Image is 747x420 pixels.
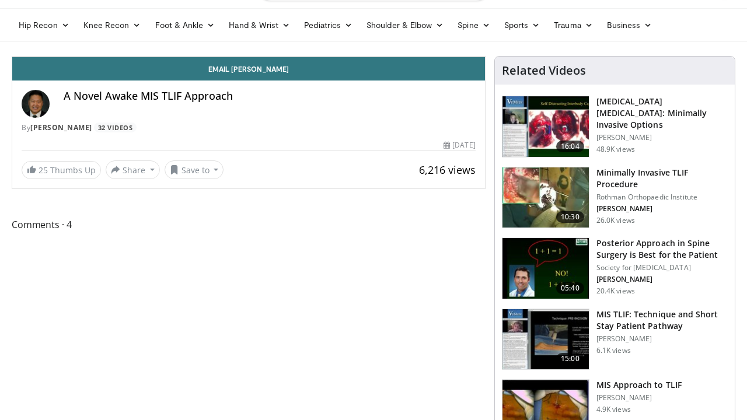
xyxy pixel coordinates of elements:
[596,393,682,402] p: [PERSON_NAME]
[12,13,76,37] a: Hip Recon
[12,57,485,80] a: Email [PERSON_NAME]
[22,90,50,118] img: Avatar
[419,163,476,177] span: 6,216 views
[596,133,728,142] p: [PERSON_NAME]
[502,167,589,228] img: ander_3.png.150x105_q85_crop-smart_upscale.jpg
[596,405,631,414] p: 4.9K views
[596,334,728,344] p: [PERSON_NAME]
[547,13,600,37] a: Trauma
[444,140,475,150] div: [DATE]
[596,275,728,284] p: [PERSON_NAME]
[502,309,728,370] a: 15:00 MIS TLIF: Technique and Short Stay Patient Pathway [PERSON_NAME] 6.1K views
[596,286,635,296] p: 20.4K views
[556,353,584,365] span: 15:00
[502,96,589,157] img: 9f1438f7-b5aa-4a55-ab7b-c34f90e48e66.150x105_q85_crop-smart_upscale.jpg
[359,13,451,37] a: Shoulder & Elbow
[39,164,48,176] span: 25
[502,309,589,370] img: 54eed2fc-7c0d-4187-8b7c-570f4b9f590a.150x105_q85_crop-smart_upscale.jpg
[148,13,222,37] a: Foot & Ankle
[596,346,631,355] p: 6.1K views
[596,216,635,225] p: 26.0K views
[596,263,728,272] p: Society for [MEDICAL_DATA]
[30,123,92,132] a: [PERSON_NAME]
[502,237,728,299] a: 05:40 Posterior Approach in Spine Surgery is Best for the Patient Society for [MEDICAL_DATA] [PER...
[600,13,659,37] a: Business
[297,13,359,37] a: Pediatrics
[596,237,728,261] h3: Posterior Approach in Spine Surgery is Best for the Patient
[596,145,635,154] p: 48.9K views
[222,13,297,37] a: Hand & Wrist
[596,379,682,391] h3: MIS Approach to TLIF
[502,64,586,78] h4: Related Videos
[596,167,728,190] h3: Minimally Invasive TLIF Procedure
[502,167,728,229] a: 10:30 Minimally Invasive TLIF Procedure Rothman Orthopaedic Institute [PERSON_NAME] 26.0K views
[94,123,137,132] a: 32 Videos
[165,160,224,179] button: Save to
[497,13,547,37] a: Sports
[596,192,728,202] p: Rothman Orthopaedic Institute
[12,217,486,232] span: Comments 4
[22,161,101,179] a: 25 Thumbs Up
[106,160,160,179] button: Share
[596,309,728,332] h3: MIS TLIF: Technique and Short Stay Patient Pathway
[596,204,728,213] p: [PERSON_NAME]
[22,123,476,133] div: By
[502,96,728,157] a: 16:04 [MEDICAL_DATA] [MEDICAL_DATA]: Minimally Invasive Options [PERSON_NAME] 48.9K views
[502,238,589,299] img: 3b6f0384-b2b2-4baa-b997-2e524ebddc4b.150x105_q85_crop-smart_upscale.jpg
[556,141,584,152] span: 16:04
[76,13,148,37] a: Knee Recon
[451,13,497,37] a: Spine
[596,96,728,131] h3: [MEDICAL_DATA] [MEDICAL_DATA]: Minimally Invasive Options
[64,90,476,103] h4: A Novel Awake MIS TLIF Approach
[556,282,584,294] span: 05:40
[556,211,584,223] span: 10:30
